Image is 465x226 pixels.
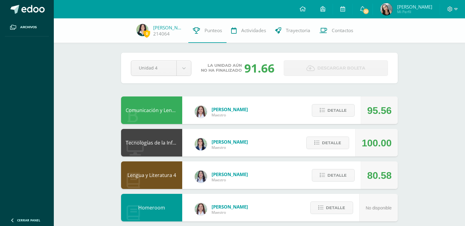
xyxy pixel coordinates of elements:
span: Unidad 4 [139,61,169,75]
a: [PERSON_NAME] [153,24,184,31]
a: Contactos [315,18,358,43]
div: 91.66 [244,60,275,76]
div: 80.58 [367,162,392,189]
div: Homeroom [121,194,182,221]
span: Detalle [327,105,347,116]
span: Detalle [327,170,347,181]
span: Archivos [20,25,37,30]
span: Detalle [322,137,341,149]
a: Actividades [227,18,271,43]
span: [PERSON_NAME] [212,204,248,210]
img: df6a3bad71d85cf97c4a6d1acf904499.png [195,171,207,183]
span: 0 [143,30,150,37]
a: 214064 [153,31,170,37]
span: Contactos [332,27,353,34]
img: 0d271ca833bfefe002d6927676b61406.png [380,3,393,15]
span: Cerrar panel [17,218,40,222]
span: Maestro [212,112,248,118]
span: Actividades [241,27,266,34]
span: [PERSON_NAME] [212,106,248,112]
button: Detalle [306,137,349,149]
span: La unidad aún no ha finalizado [201,63,242,73]
span: Trayectoria [286,27,310,34]
span: [PERSON_NAME] [397,4,432,10]
span: Descargar boleta [317,61,365,76]
button: Detalle [312,104,355,117]
span: [PERSON_NAME] [212,171,248,177]
span: Maestro [212,210,248,215]
img: acecb51a315cac2de2e3deefdb732c9f.png [195,106,207,118]
div: Comunicación y Lenguaje L3 Inglés 4 [121,96,182,124]
a: Trayectoria [271,18,315,43]
span: [PERSON_NAME] [212,139,248,145]
span: Punteos [205,27,222,34]
span: 32 [363,8,369,15]
div: 95.56 [367,97,392,124]
img: 7489ccb779e23ff9f2c3e89c21f82ed0.png [195,138,207,150]
div: Lengua y Literatura 4 [121,161,182,189]
span: Mi Perfil [397,9,432,14]
span: Maestro [212,177,248,183]
a: Unidad 4 [131,61,191,76]
button: Detalle [312,169,355,182]
a: Archivos [5,18,49,36]
div: Tecnologías de la Información y la Comunicación 4 [121,129,182,156]
div: 100.00 [362,129,392,157]
a: Punteos [188,18,227,43]
img: 7b81575709b36c65bb96099f120a8463.png [136,24,149,36]
button: Detalle [310,202,353,214]
span: No disponible [366,205,392,210]
img: acecb51a315cac2de2e3deefdb732c9f.png [195,203,207,215]
span: Maestro [212,145,248,150]
span: Detalle [326,202,345,213]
